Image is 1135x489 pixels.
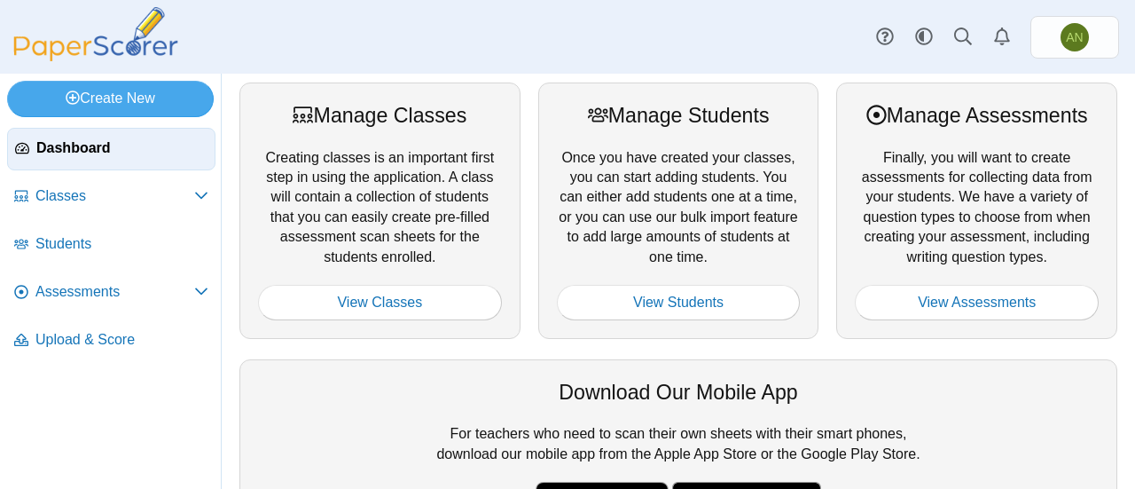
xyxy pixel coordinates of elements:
a: Alerts [982,18,1021,57]
a: View Assessments [855,285,1099,320]
div: Creating classes is an important first step in using the application. A class will contain a coll... [239,83,521,339]
a: Create New [7,81,214,116]
a: PaperScorer [7,49,184,64]
span: Abby Nance [1061,23,1089,51]
a: Students [7,224,215,266]
span: Students [35,234,208,254]
a: Assessments [7,272,215,314]
span: Upload & Score [35,330,208,350]
div: Manage Students [557,101,801,130]
div: Finally, you will want to create assessments for collecting data from your students. We have a va... [836,83,1117,339]
img: PaperScorer [7,7,184,61]
span: Assessments [35,282,194,302]
a: Dashboard [7,128,215,170]
a: Classes [7,176,215,218]
a: Abby Nance [1030,16,1119,59]
a: View Students [557,285,801,320]
div: Once you have created your classes, you can start adding students. You can either add students on... [538,83,819,339]
a: Upload & Score [7,319,215,362]
div: Manage Classes [258,101,502,130]
span: Abby Nance [1066,31,1083,43]
span: Dashboard [36,138,207,158]
span: Classes [35,186,194,206]
a: View Classes [258,285,502,320]
div: Download Our Mobile App [258,378,1099,406]
div: Manage Assessments [855,101,1099,130]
